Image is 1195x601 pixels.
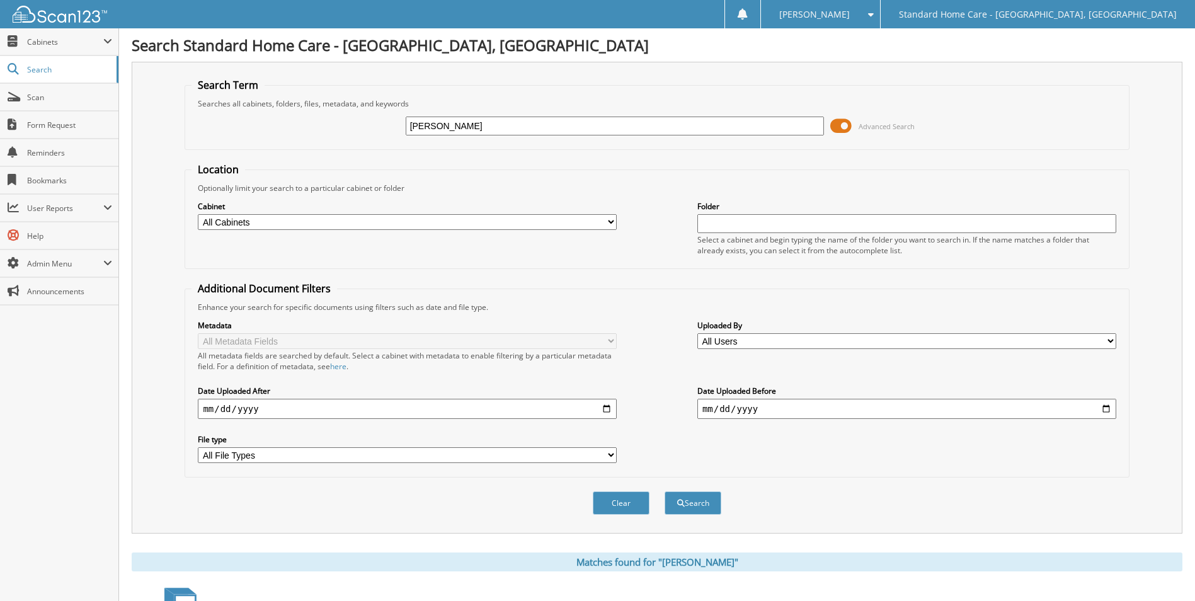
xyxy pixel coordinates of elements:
[27,203,103,214] span: User Reports
[198,434,617,445] label: File type
[198,399,617,419] input: start
[192,98,1122,109] div: Searches all cabinets, folders, files, metadata, and keywords
[330,361,346,372] a: here
[697,399,1116,419] input: end
[27,64,110,75] span: Search
[779,11,850,18] span: [PERSON_NAME]
[27,286,112,297] span: Announcements
[665,491,721,515] button: Search
[593,491,649,515] button: Clear
[132,552,1182,571] div: Matches found for "[PERSON_NAME]"
[899,11,1177,18] span: Standard Home Care - [GEOGRAPHIC_DATA], [GEOGRAPHIC_DATA]
[192,183,1122,193] div: Optionally limit your search to a particular cabinet or folder
[697,201,1116,212] label: Folder
[697,386,1116,396] label: Date Uploaded Before
[27,147,112,158] span: Reminders
[198,201,617,212] label: Cabinet
[27,175,112,186] span: Bookmarks
[192,78,265,92] legend: Search Term
[859,122,915,131] span: Advanced Search
[27,120,112,130] span: Form Request
[132,35,1182,55] h1: Search Standard Home Care - [GEOGRAPHIC_DATA], [GEOGRAPHIC_DATA]
[192,163,245,176] legend: Location
[13,6,107,23] img: scan123-logo-white.svg
[198,386,617,396] label: Date Uploaded After
[27,231,112,241] span: Help
[198,320,617,331] label: Metadata
[27,37,103,47] span: Cabinets
[27,258,103,269] span: Admin Menu
[192,302,1122,312] div: Enhance your search for specific documents using filters such as date and file type.
[198,350,617,372] div: All metadata fields are searched by default. Select a cabinet with metadata to enable filtering b...
[27,92,112,103] span: Scan
[697,320,1116,331] label: Uploaded By
[192,282,337,295] legend: Additional Document Filters
[697,234,1116,256] div: Select a cabinet and begin typing the name of the folder you want to search in. If the name match...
